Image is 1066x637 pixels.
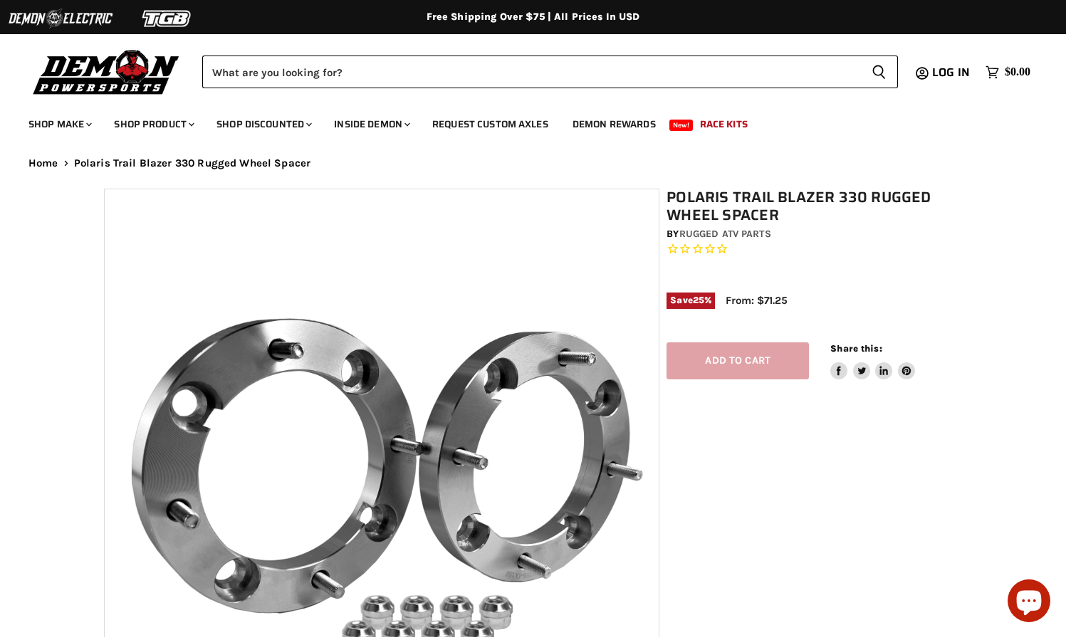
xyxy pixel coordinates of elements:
[103,110,203,139] a: Shop Product
[18,110,100,139] a: Shop Make
[830,343,882,354] span: Share this:
[830,342,915,380] aside: Share this:
[74,157,311,169] span: Polaris Trail Blazer 330 Rugged Wheel Spacer
[114,5,221,32] img: TGB Logo 2
[978,62,1038,83] a: $0.00
[562,110,667,139] a: Demon Rewards
[667,189,969,224] h1: Polaris Trail Blazer 330 Rugged Wheel Spacer
[206,110,320,139] a: Shop Discounted
[1005,65,1030,79] span: $0.00
[28,157,58,169] a: Home
[18,104,1027,139] ul: Main menu
[932,63,970,81] span: Log in
[860,56,898,88] button: Search
[7,5,114,32] img: Demon Electric Logo 2
[926,66,978,79] a: Log in
[679,228,771,240] a: Rugged ATV Parts
[28,46,184,97] img: Demon Powersports
[202,56,860,88] input: Search
[726,294,788,307] span: From: $71.25
[667,242,969,257] span: Rated 0.0 out of 5 stars 0 reviews
[667,293,715,308] span: Save %
[1003,579,1055,626] inbox-online-store-chat: Shopify online store chat
[689,110,758,139] a: Race Kits
[669,120,694,131] span: New!
[422,110,559,139] a: Request Custom Axles
[202,56,898,88] form: Product
[323,110,419,139] a: Inside Demon
[693,295,704,305] span: 25
[667,226,969,242] div: by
